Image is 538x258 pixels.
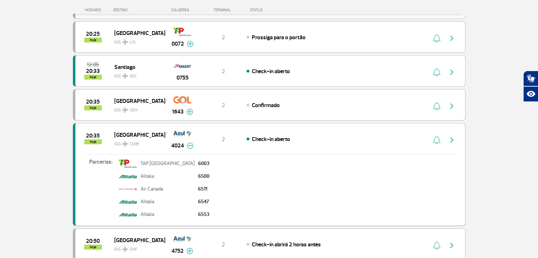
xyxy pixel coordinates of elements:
[119,209,137,221] img: alitalia.png
[119,196,137,208] img: alitalia.png
[114,62,160,71] span: Santiago
[246,8,304,12] div: STATUS
[252,241,321,248] span: Check-in abrirá 2 horas antes
[433,68,440,76] img: sino-painel-voo.svg
[140,161,195,166] p: TAP [GEOGRAPHIC_DATA]
[114,137,160,147] span: GIG
[252,136,290,143] span: Check-in aberto
[140,187,195,192] p: Air Canada
[75,158,117,216] p: Parcerias:
[86,99,100,104] span: 2025-08-27 20:35:00
[171,141,184,150] span: 4024
[114,28,160,37] span: [GEOGRAPHIC_DATA]
[198,187,209,192] p: 6511
[140,212,195,217] p: Alitalia
[222,68,225,75] span: 2
[447,34,456,42] img: seta-direita-painel-voo.svg
[433,34,440,42] img: sino-painel-voo.svg
[172,40,184,48] span: 0072
[187,41,193,47] img: mais-info-painel-voo.svg
[114,242,160,253] span: GIG
[186,248,193,254] img: mais-info-painel-voo.svg
[523,71,538,102] div: Plugin de acessibilidade da Hand Talk.
[122,246,128,252] img: destiny_airplane.svg
[177,74,189,82] span: 0755
[122,39,128,45] img: destiny_airplane.svg
[119,183,137,195] img: air-canada2.png
[222,136,225,143] span: 2
[86,69,100,74] span: 2025-08-27 20:33:00
[200,8,246,12] div: TERMINAL
[198,199,209,204] p: 6547
[130,107,138,113] span: CGH
[114,235,160,245] span: [GEOGRAPHIC_DATA]
[119,170,137,182] img: alitalia.png
[130,73,137,80] span: SCL
[187,142,193,149] img: menos-info-painel-voo.svg
[523,86,538,102] button: Abrir recursos assistivos.
[114,103,160,113] span: GIG
[172,107,184,116] span: 1643
[84,75,102,80] span: hoje
[140,174,195,179] p: Alitalia
[84,245,102,250] span: hoje
[433,102,440,110] img: sino-painel-voo.svg
[87,62,99,67] span: 2025-08-27 12:05:00
[433,241,440,250] img: sino-painel-voo.svg
[252,68,290,75] span: Check-in aberto
[252,34,306,41] span: Prossiga para o portão
[222,102,225,109] span: 2
[140,199,195,204] p: Alitalia
[122,73,128,79] img: destiny_airplane.svg
[252,102,280,109] span: Confirmado
[186,109,193,115] img: mais-info-painel-voo.svg
[119,158,137,170] img: tap.png
[198,161,209,166] p: 6003
[130,246,137,253] span: CNF
[114,69,160,80] span: GIG
[198,212,209,217] p: 6553
[75,8,114,12] div: HORÁRIO
[222,241,225,248] span: 2
[523,71,538,86] button: Abrir tradutor de língua de sinais.
[198,174,209,179] p: 6500
[84,139,102,144] span: hoje
[86,133,100,138] span: 2025-08-27 20:35:00
[165,8,200,12] div: CIA AÉREA
[130,39,135,46] span: LIS
[130,141,139,147] span: CWB
[222,34,225,41] span: 2
[447,241,456,250] img: seta-direita-painel-voo.svg
[122,141,128,147] img: destiny_airplane.svg
[447,68,456,76] img: seta-direita-painel-voo.svg
[114,96,160,105] span: [GEOGRAPHIC_DATA]
[122,107,128,113] img: destiny_airplane.svg
[86,31,100,36] span: 2025-08-27 20:25:00
[433,136,440,144] img: sino-painel-voo.svg
[114,35,160,46] span: GIG
[172,247,184,255] span: 4752
[447,102,456,110] img: seta-direita-painel-voo.svg
[114,130,160,139] span: [GEOGRAPHIC_DATA]
[86,239,100,244] span: 2025-08-27 20:50:00
[447,136,456,144] img: seta-direita-painel-voo.svg
[84,105,102,110] span: hoje
[84,37,102,42] span: hoje
[113,8,165,12] div: DESTINO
